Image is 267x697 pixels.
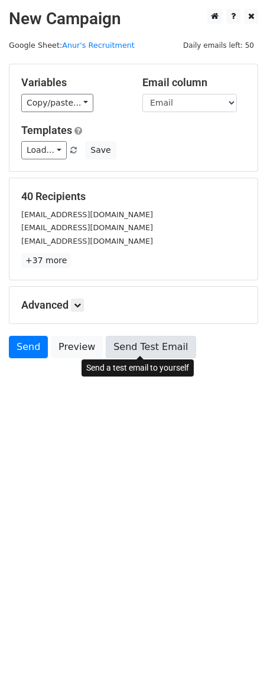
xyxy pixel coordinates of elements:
[21,299,246,312] h5: Advanced
[21,223,153,232] small: [EMAIL_ADDRESS][DOMAIN_NAME]
[21,141,67,159] a: Load...
[21,253,71,268] a: +37 more
[142,76,246,89] h5: Email column
[208,640,267,697] iframe: Chat Widget
[21,76,125,89] h5: Variables
[9,9,258,29] h2: New Campaign
[9,336,48,358] a: Send
[51,336,103,358] a: Preview
[106,336,196,358] a: Send Test Email
[9,41,135,50] small: Google Sheet:
[21,124,72,136] a: Templates
[85,141,116,159] button: Save
[21,94,93,112] a: Copy/paste...
[21,210,153,219] small: [EMAIL_ADDRESS][DOMAIN_NAME]
[21,190,246,203] h5: 40 Recipients
[62,41,135,50] a: Anur's Recruitment
[179,41,258,50] a: Daily emails left: 50
[21,237,153,246] small: [EMAIL_ADDRESS][DOMAIN_NAME]
[179,39,258,52] span: Daily emails left: 50
[82,359,194,377] div: Send a test email to yourself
